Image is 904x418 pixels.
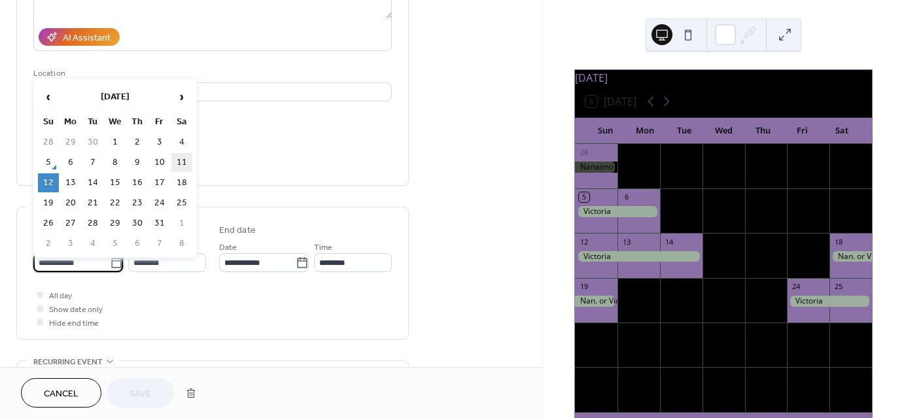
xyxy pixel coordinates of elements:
span: ‹ [39,84,58,110]
span: Date [219,241,237,254]
div: 6 [749,371,759,381]
span: Hide end time [49,317,99,330]
th: Th [127,113,148,131]
td: 2 [127,133,148,152]
td: 12 [38,173,59,192]
div: 20 [621,282,631,292]
div: 2 [579,371,589,381]
div: 4 [833,148,843,158]
div: 3 [791,148,801,158]
td: 25 [171,194,192,213]
td: 30 [127,214,148,233]
td: 19 [38,194,59,213]
button: Cancel [21,378,101,408]
div: 10 [791,192,801,202]
div: 30 [749,326,759,336]
td: 5 [38,153,59,172]
div: 1 [706,148,716,158]
div: 27 [621,326,631,336]
div: Nan. or Vic? [829,251,872,262]
div: 7 [664,192,674,202]
div: Thu [743,118,782,144]
div: 4 [664,371,674,381]
span: › [172,84,192,110]
td: 28 [38,133,59,152]
td: 9 [127,153,148,172]
div: 3 [621,371,631,381]
div: Nan. or Vic? [575,296,617,307]
div: [DATE] [575,70,872,86]
div: 14 [664,237,674,247]
div: 28 [664,326,674,336]
td: 31 [149,214,170,233]
div: 8 [833,371,843,381]
td: 1 [105,133,126,152]
td: 4 [82,234,103,253]
td: 24 [149,194,170,213]
div: Victoria [575,251,702,262]
button: AI Assistant [39,28,120,46]
td: 11 [171,153,192,172]
div: 24 [791,282,801,292]
span: Cancel [44,387,78,401]
th: [DATE] [60,83,170,111]
td: 30 [82,133,103,152]
th: Mo [60,113,81,131]
td: 29 [105,214,126,233]
td: 26 [38,214,59,233]
td: 14 [82,173,103,192]
td: 10 [149,153,170,172]
div: Victoria [575,206,660,217]
div: Fri [782,118,822,144]
td: 3 [149,133,170,152]
div: 19 [579,282,589,292]
th: We [105,113,126,131]
div: Victoria [787,296,872,307]
td: 21 [82,194,103,213]
th: Fr [149,113,170,131]
td: 28 [82,214,103,233]
td: 13 [60,173,81,192]
td: 4 [171,133,192,152]
div: Sat [822,118,861,144]
td: 8 [171,234,192,253]
td: 7 [82,153,103,172]
div: 6 [621,192,631,202]
span: All day [49,289,72,303]
div: 7 [791,371,801,381]
div: 31 [791,326,801,336]
td: 6 [127,234,148,253]
div: 5 [579,192,589,202]
td: 20 [60,194,81,213]
div: 30 [664,148,674,158]
td: 15 [105,173,126,192]
div: AI Assistant [63,31,111,45]
td: 29 [60,133,81,152]
div: 28 [579,148,589,158]
td: 27 [60,214,81,233]
div: Tue [665,118,704,144]
td: 1 [171,214,192,233]
div: End date [219,224,256,237]
td: 17 [149,173,170,192]
td: 5 [105,234,126,253]
div: Nanaimo [575,162,617,173]
div: 5 [706,371,716,381]
span: Show date only [49,303,103,317]
td: 22 [105,194,126,213]
td: 8 [105,153,126,172]
div: Mon [625,118,664,144]
div: 8 [706,192,716,202]
div: 21 [664,282,674,292]
div: 9 [749,192,759,202]
span: Recurring event [33,355,103,369]
td: 7 [149,234,170,253]
th: Sa [171,113,192,131]
div: 13 [621,237,631,247]
div: 29 [706,326,716,336]
div: Wed [704,118,743,144]
div: Location [33,67,389,80]
td: 3 [60,234,81,253]
td: 2 [38,234,59,253]
div: 17 [791,237,801,247]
